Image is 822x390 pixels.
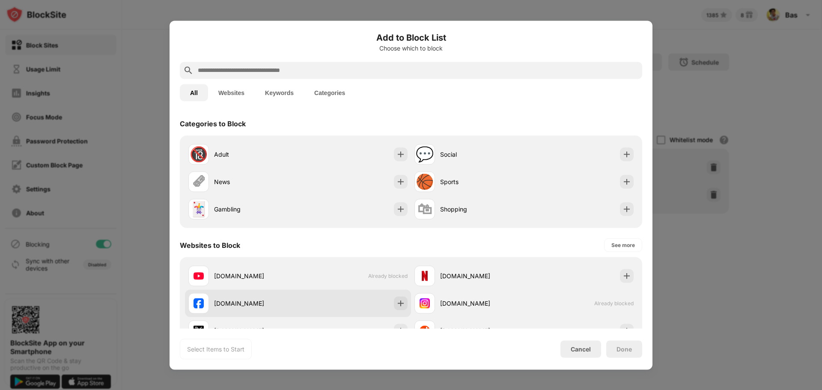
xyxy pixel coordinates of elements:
img: favicons [194,325,204,336]
img: favicons [420,325,430,336]
div: 💬 [416,146,434,163]
div: 🗞 [191,173,206,191]
div: Social [440,150,524,159]
div: [DOMAIN_NAME] [440,271,524,280]
div: Choose which to block [180,45,642,51]
span: Already blocked [594,300,634,307]
div: Shopping [440,205,524,214]
img: search.svg [183,65,194,75]
div: 🏀 [416,173,434,191]
span: Already blocked [368,273,408,279]
div: [DOMAIN_NAME] [214,326,298,335]
div: 🔞 [190,146,208,163]
div: Categories to Block [180,119,246,128]
div: Done [616,345,632,352]
div: Gambling [214,205,298,214]
div: Adult [214,150,298,159]
img: favicons [420,271,430,281]
div: See more [611,241,635,249]
div: [DOMAIN_NAME] [214,299,298,308]
img: favicons [194,298,204,308]
div: Select Items to Start [187,345,244,353]
div: 🃏 [190,200,208,218]
div: 🛍 [417,200,432,218]
button: All [180,84,208,101]
div: Cancel [571,345,591,353]
div: Sports [440,177,524,186]
div: [DOMAIN_NAME] [440,326,524,335]
img: favicons [420,298,430,308]
button: Websites [208,84,255,101]
button: Keywords [255,84,304,101]
div: Websites to Block [180,241,240,249]
div: [DOMAIN_NAME] [214,271,298,280]
img: favicons [194,271,204,281]
div: [DOMAIN_NAME] [440,299,524,308]
button: Categories [304,84,355,101]
div: News [214,177,298,186]
h6: Add to Block List [180,31,642,44]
